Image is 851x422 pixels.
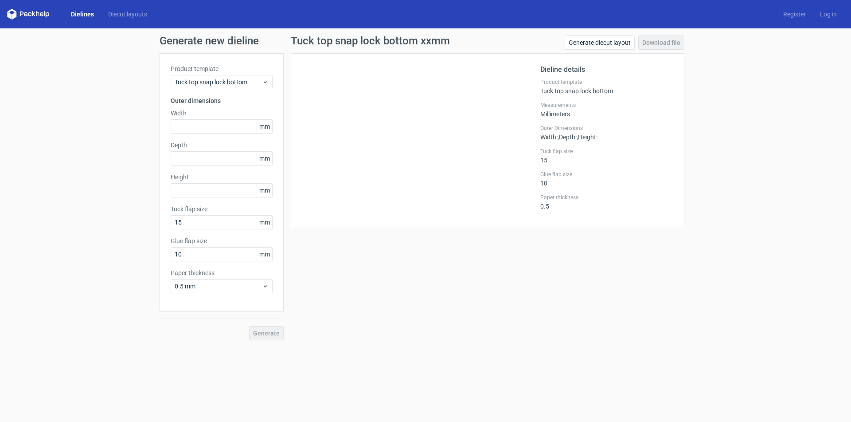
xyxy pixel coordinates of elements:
[64,10,101,19] a: Dielines
[257,152,272,165] span: mm
[160,35,691,46] h1: Generate new dieline
[171,173,273,181] label: Height
[540,148,673,155] label: Tuck flap size
[171,237,273,245] label: Glue flap size
[776,10,813,19] a: Register
[540,79,673,95] div: Tuck top snap lock bottom
[813,10,844,19] a: Log in
[175,78,262,87] span: Tuck top snap lock bottom
[577,134,597,141] span: , Height :
[291,35,450,46] h1: Tuck top snap lock bottom xxmm
[540,79,673,86] label: Product template
[540,125,673,132] label: Outer Dimensions
[257,248,272,261] span: mm
[540,102,673,109] label: Measurements
[257,216,272,229] span: mm
[257,120,272,133] span: mm
[565,35,635,50] a: Generate diecut layout
[540,148,673,164] div: 15
[171,64,273,73] label: Product template
[558,134,577,141] span: , Depth :
[540,64,673,75] h2: Dieline details
[257,184,272,197] span: mm
[175,282,262,291] span: 0.5 mm
[171,96,273,105] h3: Outer dimensions
[540,171,673,178] label: Glue flap size
[171,268,273,277] label: Paper thickness
[540,194,673,210] div: 0.5
[540,171,673,187] div: 10
[171,141,273,150] label: Depth
[540,134,558,141] span: Width :
[101,10,154,19] a: Diecut layouts
[540,194,673,201] label: Paper thickness
[171,205,273,213] label: Tuck flap size
[171,109,273,118] label: Width
[540,102,673,118] div: Millimeters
